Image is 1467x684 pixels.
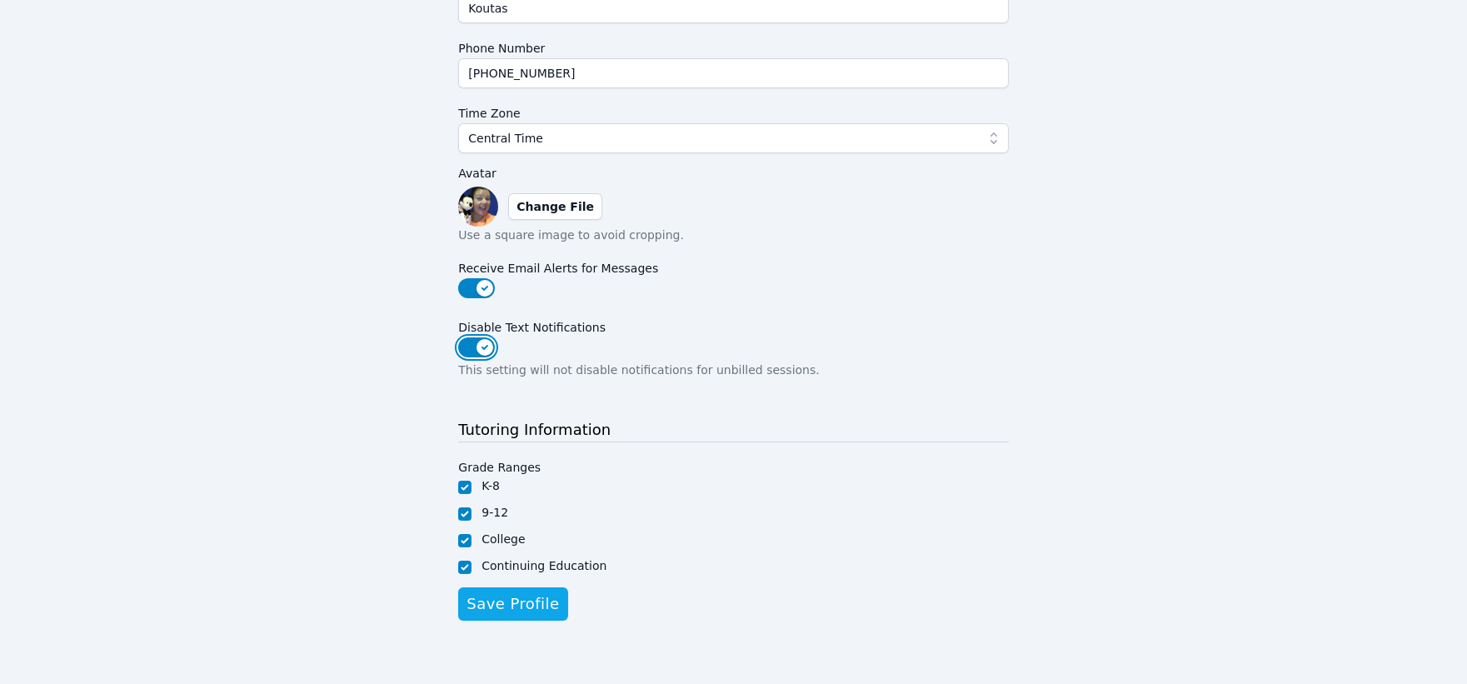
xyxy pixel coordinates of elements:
label: Phone Number [458,33,1008,58]
label: Avatar [458,163,1008,183]
label: Receive Email Alerts for Messages [458,253,1008,278]
button: Save Profile [458,587,567,621]
span: Central Time [468,128,543,148]
span: Save Profile [467,592,559,616]
h3: Tutoring Information [458,418,1008,442]
label: Continuing Education [482,559,606,572]
p: Use a square image to avoid cropping. [458,227,1008,243]
label: Change File [508,193,602,220]
button: Central Time [458,123,1008,153]
label: 9-12 [482,506,508,519]
label: Time Zone [458,98,1008,123]
label: Disable Text Notifications [458,312,1008,337]
p: This setting will not disable notifications for unbilled sessions. [458,362,1008,378]
label: College [482,532,525,546]
label: K-8 [482,479,500,492]
legend: Grade Ranges [458,452,541,477]
img: preview [458,187,498,227]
